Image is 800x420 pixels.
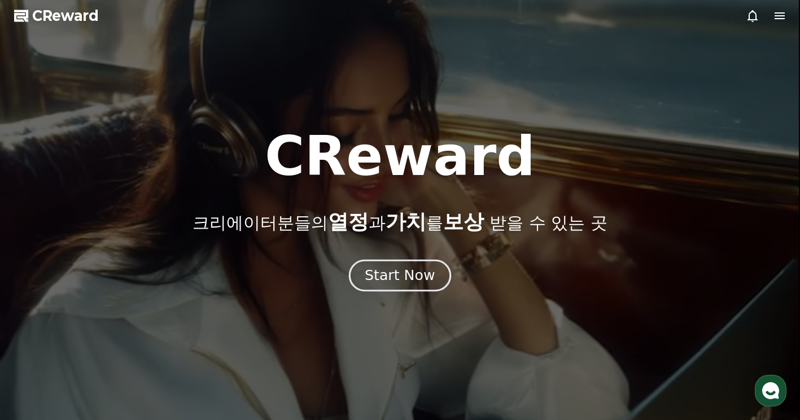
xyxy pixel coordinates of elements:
[174,343,188,352] span: 설정
[349,260,451,292] button: Start Now
[75,326,146,355] a: 대화
[265,129,535,183] h1: CReward
[103,344,117,353] span: 대화
[328,210,369,233] span: 열정
[386,210,426,233] span: 가치
[32,7,99,25] span: CReward
[351,272,449,282] a: Start Now
[443,210,484,233] span: 보상
[193,211,607,233] p: 크리에이터분들의 과 를 받을 수 있는 곳
[365,266,435,285] div: Start Now
[14,7,99,25] a: CReward
[3,326,75,355] a: 홈
[146,326,217,355] a: 설정
[36,343,42,352] span: 홈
